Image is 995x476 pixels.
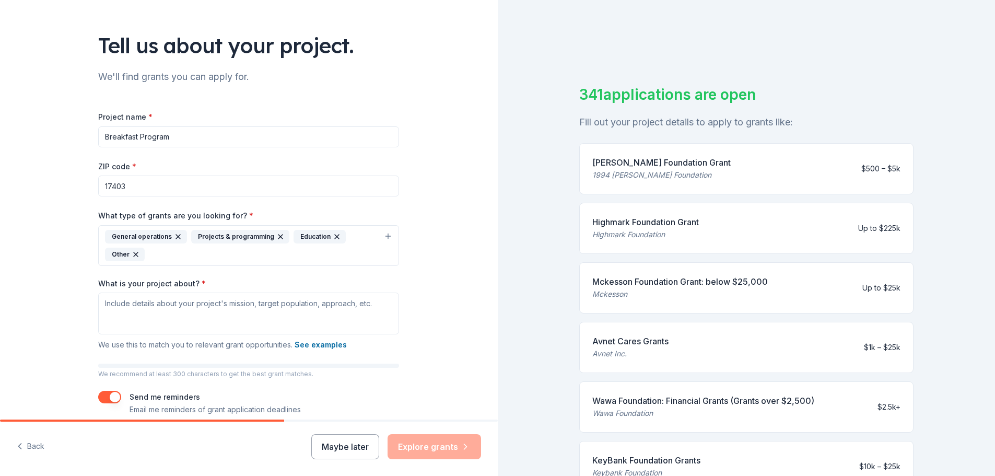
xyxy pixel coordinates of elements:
[592,275,768,288] div: Mckesson Foundation Grant: below $25,000
[592,288,768,300] div: Mckesson
[130,403,301,416] p: Email me reminders of grant application deadlines
[98,176,399,196] input: 12345 (U.S. only)
[579,84,914,106] div: 341 applications are open
[858,222,900,235] div: Up to $225k
[592,228,699,241] div: Highmark Foundation
[98,370,399,378] p: We recommend at least 300 characters to get the best grant matches.
[295,339,347,351] button: See examples
[98,126,399,147] input: After school program
[592,347,669,360] div: Avnet Inc.
[592,454,700,467] div: KeyBank Foundation Grants
[130,392,200,401] label: Send me reminders
[862,282,900,294] div: Up to $25k
[592,216,699,228] div: Highmark Foundation Grant
[98,112,153,122] label: Project name
[294,230,346,243] div: Education
[579,114,914,131] div: Fill out your project details to apply to grants like:
[98,225,399,266] button: General operationsProjects & programmingEducationOther
[592,394,814,407] div: Wawa Foundation: Financial Grants (Grants over $2,500)
[98,31,399,60] div: Tell us about your project.
[592,407,814,420] div: Wawa Foundation
[105,248,145,261] div: Other
[859,460,900,473] div: $10k – $25k
[592,335,669,347] div: Avnet Cares Grants
[98,278,206,289] label: What is your project about?
[877,401,900,413] div: $2.5k+
[592,169,731,181] div: 1994 [PERSON_NAME] Foundation
[98,68,399,85] div: We'll find grants you can apply for.
[592,156,731,169] div: [PERSON_NAME] Foundation Grant
[861,162,900,175] div: $500 – $5k
[105,230,187,243] div: General operations
[864,341,900,354] div: $1k – $25k
[17,436,44,458] button: Back
[98,340,347,349] span: We use this to match you to relevant grant opportunities.
[191,230,289,243] div: Projects & programming
[311,434,379,459] button: Maybe later
[98,161,136,172] label: ZIP code
[98,211,253,221] label: What type of grants are you looking for?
